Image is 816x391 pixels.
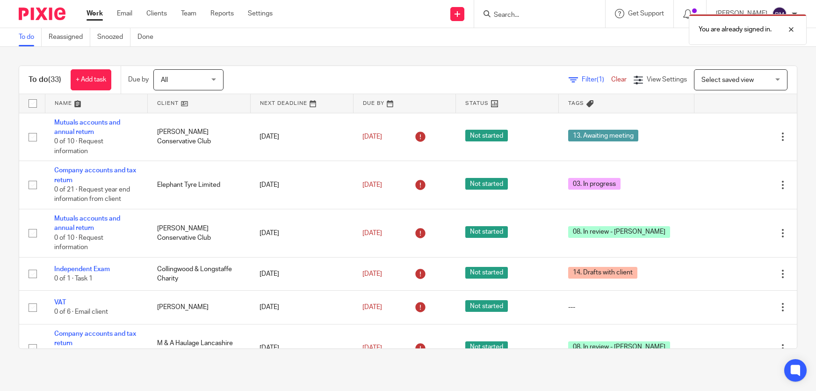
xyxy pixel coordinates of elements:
span: 13. Awaiting meeting [568,130,638,141]
span: Tags [568,101,584,106]
span: [DATE] [362,304,382,310]
td: M & A Haulage Lancashire Limited [148,324,251,372]
td: Collingwood & Longstaffe Charity [148,257,251,290]
span: 14. Drafts with client [568,267,637,279]
div: --- [568,302,685,312]
span: [DATE] [362,133,382,140]
span: 08. In review - [PERSON_NAME] [568,226,670,238]
a: VAT [54,299,66,306]
a: Mutuals accounts and annual return [54,119,120,135]
a: Clients [146,9,167,18]
span: 0 of 10 · Request information [54,138,103,155]
td: [DATE] [250,257,353,290]
span: Not started [465,267,508,279]
a: Reassigned [49,28,90,46]
span: (33) [48,76,61,83]
img: svg%3E [772,7,787,22]
span: All [161,77,168,83]
span: 0 of 6 · Email client [54,309,108,316]
td: [PERSON_NAME] Conservative Club [148,113,251,161]
span: Not started [465,130,508,141]
td: [DATE] [250,324,353,372]
a: Company accounts and tax return [54,167,136,183]
td: [PERSON_NAME] Conservative Club [148,209,251,258]
a: Mutuals accounts and annual return [54,215,120,231]
a: Company accounts and tax return [54,331,136,347]
a: Done [137,28,160,46]
span: [DATE] [362,182,382,188]
span: Not started [465,226,508,238]
p: Due by [128,75,149,84]
span: 0 of 1 · Task 1 [54,275,93,282]
a: Snoozed [97,28,130,46]
td: [DATE] [250,209,353,258]
span: Filter [582,76,611,83]
span: [DATE] [362,345,382,351]
a: Email [117,9,132,18]
a: Settings [248,9,273,18]
h1: To do [29,75,61,85]
td: [PERSON_NAME] [148,291,251,324]
span: [DATE] [362,271,382,277]
img: Pixie [19,7,65,20]
td: [DATE] [250,291,353,324]
span: Not started [465,300,508,312]
span: View Settings [647,76,687,83]
a: Clear [611,76,627,83]
td: Elephant Tyre Limited [148,161,251,209]
a: + Add task [71,69,111,90]
span: Select saved view [701,77,754,83]
a: Team [181,9,196,18]
p: You are already signed in. [699,25,772,34]
a: Reports [210,9,234,18]
span: 08. In review - [PERSON_NAME] [568,341,670,353]
a: Independent Exam [54,266,110,273]
span: [DATE] [362,230,382,236]
span: Not started [465,341,508,353]
span: 0 of 10 · Request information [54,235,103,251]
td: [DATE] [250,161,353,209]
td: [DATE] [250,113,353,161]
a: Work [87,9,103,18]
span: (1) [597,76,604,83]
span: Not started [465,178,508,190]
a: To do [19,28,42,46]
span: 03. In progress [568,178,621,190]
span: 0 of 21 · Request year end information from client [54,186,130,203]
